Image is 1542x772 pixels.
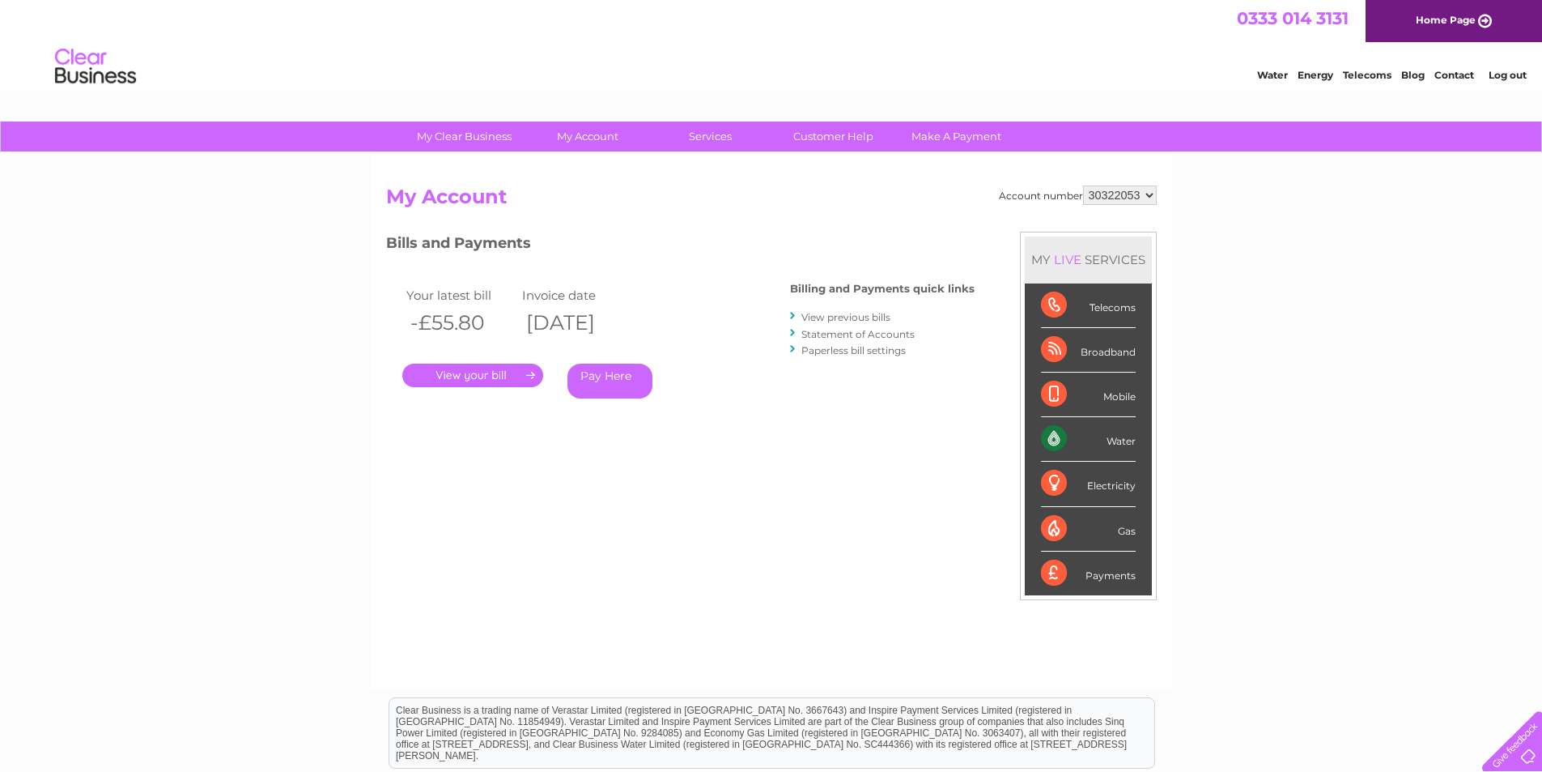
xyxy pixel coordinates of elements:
[999,186,1157,205] div: Account number
[890,122,1023,151] a: Make A Payment
[1051,252,1085,267] div: LIVE
[1041,417,1136,462] div: Water
[801,344,906,356] a: Paperless bill settings
[1298,69,1333,81] a: Energy
[386,232,975,260] h3: Bills and Payments
[402,364,543,387] a: .
[1025,237,1152,283] div: MY SERVICES
[1237,8,1349,28] a: 0333 014 3131
[767,122,900,151] a: Customer Help
[389,9,1154,79] div: Clear Business is a trading name of Verastar Limited (registered in [GEOGRAPHIC_DATA] No. 3667643...
[1041,284,1136,328] div: Telecoms
[1041,328,1136,373] div: Broadband
[518,284,635,306] td: Invoice date
[801,328,915,340] a: Statement of Accounts
[1401,69,1425,81] a: Blog
[1257,69,1288,81] a: Water
[402,284,519,306] td: Your latest bill
[1489,69,1527,81] a: Log out
[1041,462,1136,506] div: Electricity
[520,122,654,151] a: My Account
[790,283,975,295] h4: Billing and Payments quick links
[518,306,635,339] th: [DATE]
[801,311,890,323] a: View previous bills
[1041,507,1136,552] div: Gas
[386,186,1157,216] h2: My Account
[567,364,652,399] a: Pay Here
[402,306,519,339] th: -£55.80
[1041,373,1136,417] div: Mobile
[54,42,137,92] img: logo.png
[644,122,777,151] a: Services
[1434,69,1474,81] a: Contact
[397,122,531,151] a: My Clear Business
[1041,552,1136,595] div: Payments
[1343,69,1391,81] a: Telecoms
